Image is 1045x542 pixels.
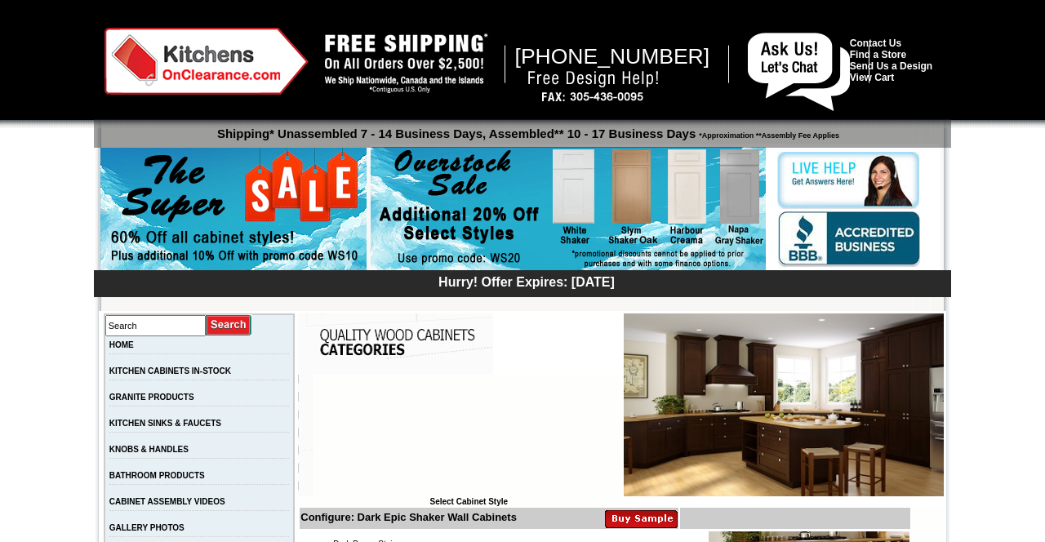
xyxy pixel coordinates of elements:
[109,523,185,532] a: GALLERY PHOTOS
[850,60,932,72] a: Send Us a Design
[429,497,508,506] b: Select Cabinet Style
[104,28,309,95] img: Kitchens on Clearance Logo
[515,44,710,69] span: [PHONE_NUMBER]
[850,49,906,60] a: Find a Store
[102,273,951,290] div: Hurry! Offer Expires: [DATE]
[109,419,221,428] a: KITCHEN SINKS & FAUCETS
[102,119,951,140] p: Shipping* Unassembled 7 - 14 Business Days, Assembled** 10 - 17 Business Days
[313,375,624,497] iframe: Browser incompatible
[850,38,901,49] a: Contact Us
[109,445,189,454] a: KNOBS & HANDLES
[109,367,231,375] a: KITCHEN CABINETS IN-STOCK
[109,393,194,402] a: GRANITE PRODUCTS
[624,313,944,496] img: Dark Epic Shaker
[300,511,517,523] b: Configure: Dark Epic Shaker Wall Cabinets
[850,72,894,83] a: View Cart
[206,314,252,336] input: Submit
[109,497,225,506] a: CABINET ASSEMBLY VIDEOS
[109,471,205,480] a: BATHROOM PRODUCTS
[696,127,839,140] span: *Approximation **Assembly Fee Applies
[109,340,134,349] a: HOME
